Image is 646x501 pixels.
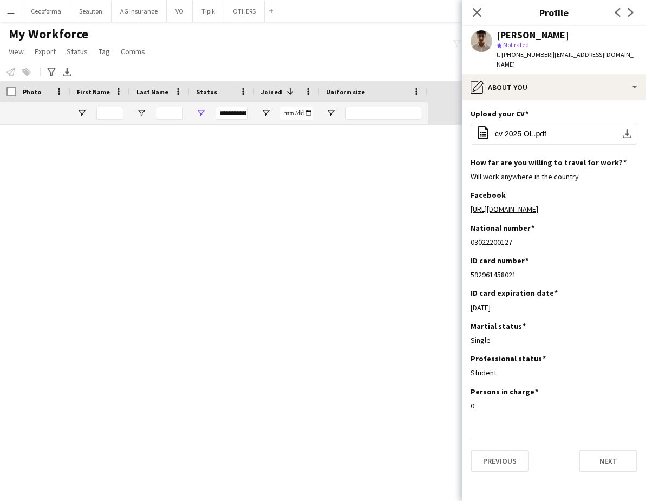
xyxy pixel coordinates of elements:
span: Tag [99,47,110,56]
button: Open Filter Menu [77,108,87,118]
span: Status [67,47,88,56]
a: Comms [116,44,149,58]
app-action-btn: Export XLSX [61,66,74,79]
button: Open Filter Menu [326,108,336,118]
h3: Professional status [471,354,546,363]
div: Will work anywhere in the country [471,172,637,181]
h3: ID card expiration date [471,288,558,298]
input: Joined Filter Input [280,107,313,120]
a: Export [30,44,60,58]
span: Export [35,47,56,56]
span: Last Name [136,88,168,96]
span: Uniform size [326,88,365,96]
div: [PERSON_NAME] [497,30,569,40]
input: Last Name Filter Input [156,107,183,120]
h3: ID card number [471,256,528,265]
a: Tag [94,44,114,58]
button: VO [167,1,193,22]
div: About you [462,74,646,100]
div: Student [471,368,637,378]
div: Single [471,335,637,345]
span: My Workforce [9,26,88,42]
h3: Upload your CV [471,109,528,119]
h3: Persons in charge [471,387,538,396]
input: Uniform size Filter Input [345,107,421,120]
button: Open Filter Menu [196,108,206,118]
h3: National number [471,223,534,233]
div: [DATE] [471,303,637,313]
h3: Martial status [471,321,526,331]
div: 03022200127 [471,237,637,247]
button: Tipik [193,1,224,22]
button: cv 2025 OL.pdf [471,123,637,145]
span: cv 2025 OL.pdf [495,129,546,138]
span: First Name [77,88,110,96]
span: View [9,47,24,56]
div: 592961458021 [471,270,637,279]
span: Status [196,88,217,96]
button: Open Filter Menu [136,108,146,118]
button: Open Filter Menu [261,108,271,118]
input: First Name Filter Input [96,107,123,120]
span: | [EMAIL_ADDRESS][DOMAIN_NAME] [497,50,634,68]
button: Seauton [70,1,112,22]
a: View [4,44,28,58]
a: [URL][DOMAIN_NAME] [471,204,538,214]
span: Not rated [503,41,529,49]
span: Comms [121,47,145,56]
h3: Profile [462,5,646,19]
a: Status [62,44,92,58]
button: Previous [471,450,529,472]
div: 0 [471,401,637,411]
h3: How far are you willing to travel for work? [471,158,627,167]
app-action-btn: Advanced filters [45,66,58,79]
button: Next [579,450,637,472]
h3: Facebook [471,190,506,200]
span: t. [PHONE_NUMBER] [497,50,553,58]
button: AG Insurance [112,1,167,22]
span: Photo [23,88,41,96]
button: OTHERS [224,1,265,22]
button: Cecoforma [22,1,70,22]
span: Joined [261,88,282,96]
